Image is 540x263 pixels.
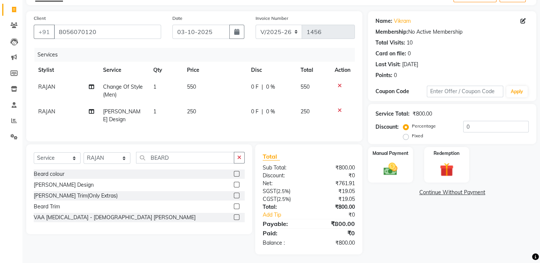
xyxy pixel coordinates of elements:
div: 10 [407,39,413,47]
span: RAJAN [38,108,55,115]
span: 0 % [266,83,275,91]
span: 250 [187,108,196,115]
div: ₹19.05 [309,187,360,195]
span: 2.5% [278,196,289,202]
div: ₹800.00 [309,239,360,247]
div: [PERSON_NAME] Design [34,181,94,189]
span: 0 F [251,108,258,116]
div: ₹0 [309,172,360,180]
div: Total: [257,203,309,211]
div: Total Visits: [375,39,405,47]
div: ₹19.05 [309,195,360,203]
div: No Active Membership [375,28,529,36]
div: Points: [375,71,392,79]
a: Continue Without Payment [369,189,535,196]
span: SGST [263,188,276,195]
th: Price [182,62,247,79]
div: ₹800.00 [309,203,360,211]
th: Service [99,62,149,79]
div: ₹0 [309,229,360,238]
label: Manual Payment [372,150,408,157]
span: 1 [153,83,156,90]
div: Beard colour [34,170,64,178]
div: Card on file: [375,50,406,58]
div: Coupon Code [375,88,426,95]
th: Stylist [34,62,99,79]
label: Fixed [412,132,423,139]
input: Search or Scan [136,152,234,163]
span: 250 [301,108,310,115]
div: Balance : [257,239,309,247]
span: RAJAN [38,83,55,90]
label: Date [172,15,182,22]
div: Sub Total: [257,164,309,172]
span: 550 [187,83,196,90]
span: Total [263,153,280,160]
div: Payable: [257,219,309,228]
div: ₹761.91 [309,180,360,187]
input: Search by Name/Mobile/Email/Code [54,25,161,39]
div: 0 [394,71,397,79]
a: Vikram [394,17,411,25]
div: [DATE] [402,61,418,68]
span: CGST [263,196,277,202]
img: _gift.svg [435,161,458,178]
span: | [261,83,263,91]
div: Service Total: [375,110,410,118]
span: 2.5% [278,188,289,194]
button: Apply [506,86,528,97]
th: Action [330,62,355,79]
label: Percentage [412,123,436,129]
div: Beard Trim [34,203,60,211]
div: ₹800.00 [309,164,360,172]
div: VAA [MEDICAL_DATA] - [DEMOGRAPHIC_DATA] [PERSON_NAME] [34,214,196,221]
span: 1 [153,108,156,115]
th: Disc [246,62,296,79]
span: [PERSON_NAME] Design [103,108,141,123]
th: Total [296,62,330,79]
div: Last Visit: [375,61,401,68]
div: ₹0 [317,211,360,219]
img: _cash.svg [379,161,402,177]
span: | [261,108,263,116]
label: Invoice Number [256,15,288,22]
div: [PERSON_NAME] Trim(Only Extras) [34,192,118,200]
label: Redemption [434,150,459,157]
span: 0 F [251,83,258,91]
div: Discount: [375,123,399,131]
span: 550 [301,83,310,90]
div: Name: [375,17,392,25]
div: ₹800.00 [309,219,360,228]
span: 0 % [266,108,275,116]
div: Membership: [375,28,408,36]
div: ( ) [257,195,309,203]
div: 0 [408,50,411,58]
div: Net: [257,180,309,187]
button: +91 [34,25,55,39]
input: Enter Offer / Coupon Code [427,86,503,97]
div: Discount: [257,172,309,180]
label: Client [34,15,46,22]
div: ₹800.00 [413,110,432,118]
div: Services [34,48,360,62]
div: Paid: [257,229,309,238]
a: Add Tip [257,211,317,219]
span: Change Of Style (Men) [103,83,143,98]
div: ( ) [257,187,309,195]
th: Qty [149,62,182,79]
